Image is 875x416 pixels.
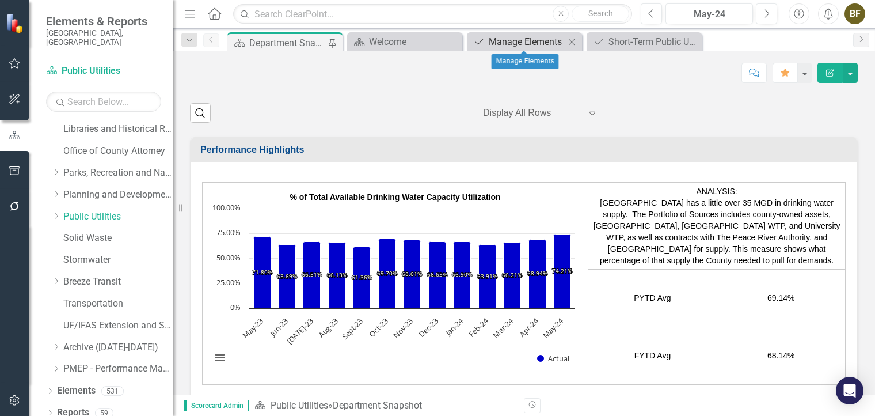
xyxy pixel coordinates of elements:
[284,316,315,346] text: [DATE]-23
[63,167,173,180] a: Parks, Recreation and Natural Resources
[329,242,346,308] path: Aug-23, 66.13. Actual.
[302,270,322,278] text: 66.51%
[340,316,366,342] text: Sept-23
[316,316,340,340] text: Aug-23
[608,35,699,49] div: Short-Term Public Utilities Department Space Needs
[529,239,546,308] path: Apr-24, 68.94. Actual.
[479,244,496,308] path: Feb-24, 63.91. Actual.
[327,271,347,279] text: 66.13%
[572,6,629,22] button: Search
[267,316,290,339] text: Jun-23
[57,384,96,398] a: Elements
[452,270,472,278] text: 66.90%
[541,315,566,341] text: May-24
[333,400,422,411] div: Department Snapshot
[470,35,565,49] a: Manage Elements
[554,234,571,308] path: May-24, 74.21. Actual.
[588,182,846,269] td: ANALYSIS: [GEOGRAPHIC_DATA] has a little over 35 MGD in drinking water supply. The Portfolio of S...
[63,232,173,245] a: Solid Waste
[279,244,296,308] path: Jun-23, 63.69. Actual.
[402,270,422,278] text: 68.61%
[429,241,446,308] path: Dec-23, 66.63. Actual.
[477,272,497,280] text: 63.91%
[63,210,173,224] a: Public Utilities
[271,400,328,411] a: Public Utilities
[252,268,272,276] text: 71.80%
[367,316,390,339] text: Oct-23
[240,316,265,341] text: May-23
[63,188,173,202] a: Planning and Development Services
[552,267,572,275] text: 74.21%
[254,236,271,308] path: May-23, 71.8. Actual.
[836,377,863,404] div: Open Intercom Messenger
[184,400,249,411] span: Scorecard Admin
[717,327,845,384] td: 68.14%
[249,36,325,50] div: Department Snapshot
[216,227,241,237] text: 75.00%
[588,327,717,384] td: FYTD Avg
[46,14,161,28] span: Elements & Reports
[63,123,173,136] a: Libraries and Historical Resources
[467,315,491,339] text: Feb-24
[46,65,161,78] a: Public Utilities
[290,192,501,202] span: % of Total Available Drinking Water Capacity Utilization
[669,7,749,21] div: May-24
[502,271,522,279] text: 66.21%
[492,54,559,69] div: Manage Elements
[517,315,541,339] text: Apr-24
[200,145,851,155] h3: Performance Highlights
[589,35,699,49] a: Short-Term Public Utilities Department Space Needs
[350,35,459,49] a: Welcome
[63,297,173,311] a: Transportation
[504,242,521,308] path: Mar-24, 66.21. Actual.
[417,316,440,339] text: Dec-23
[230,302,241,312] text: 0%
[377,269,397,277] text: 69.70%
[353,247,371,308] path: Sept-23, 61.36. Actual.
[391,316,415,340] text: Nov-23
[665,3,753,24] button: May-24
[63,145,173,158] a: Office of County Attorney
[233,4,632,24] input: Search ClearPoint...
[369,35,459,49] div: Welcome
[46,28,161,47] small: [GEOGRAPHIC_DATA], [GEOGRAPHIC_DATA]
[454,241,471,308] path: Jan-24, 66.9. Actual.
[46,92,161,112] input: Search Below...
[489,35,565,49] div: Manage Elements
[303,241,321,308] path: Jul-23, 66.51. Actual.
[63,319,173,332] a: UF/IFAS Extension and Sustainability
[491,315,516,340] text: Mar-24
[527,269,547,277] text: 68.94%
[63,341,173,354] a: Archive ([DATE]-[DATE])
[537,353,569,364] button: Show Actual
[216,252,241,263] text: 50.00%
[277,272,297,280] text: 63.69%
[101,386,124,396] div: 531
[404,240,421,308] path: Nov-23, 68.61. Actual.
[63,254,173,267] a: Stormwater
[379,239,396,308] path: Oct-23, 69.7. Actual.
[254,399,515,413] div: »
[212,202,241,213] text: 100.00%
[352,273,372,281] text: 61.36%
[63,362,173,376] a: PMEP - Performance Management Enhancement Program
[427,270,447,278] text: 66.63%
[6,13,26,33] img: ClearPoint Strategy
[442,315,465,338] text: Jan-24
[212,350,228,366] button: View chart menu, Chart
[717,269,845,327] td: 69.14%
[216,277,241,288] text: 25.00%
[206,203,580,376] svg: Interactive chart
[206,203,585,376] div: Chart. Highcharts interactive chart.
[63,275,173,289] a: Breeze Transit
[588,269,717,327] td: PYTD Avg
[844,3,865,24] button: BF
[588,9,613,18] span: Search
